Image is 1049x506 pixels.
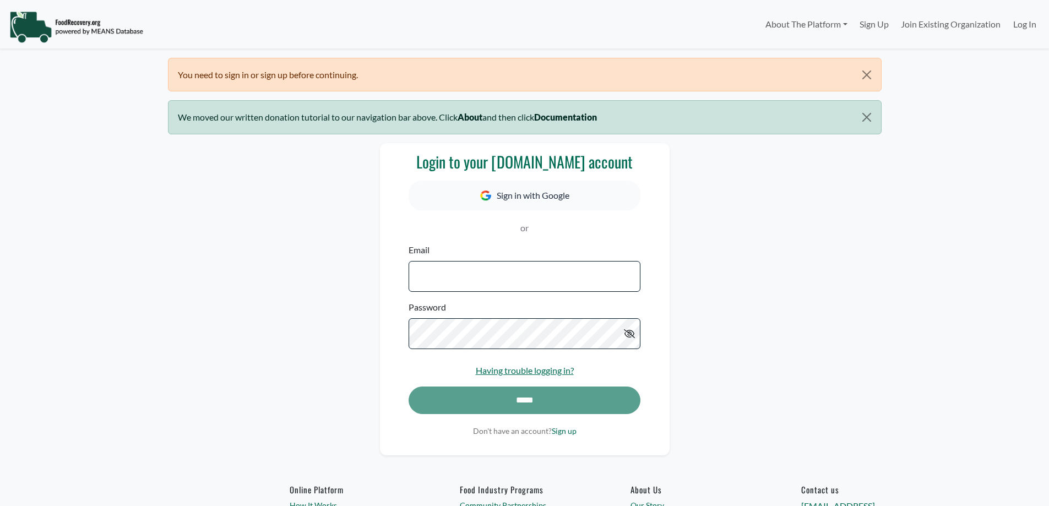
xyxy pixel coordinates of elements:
h6: Contact us [801,485,930,494]
a: Sign Up [854,13,895,35]
b: Documentation [534,112,597,122]
button: Close [852,58,880,91]
a: About Us [631,485,759,494]
a: About The Platform [759,13,853,35]
a: Join Existing Organization [895,13,1007,35]
button: Sign in with Google [409,181,640,210]
img: NavigationLogo_FoodRecovery-91c16205cd0af1ed486a0f1a7774a6544ea792ac00100771e7dd3ec7c0e58e41.png [9,10,143,43]
label: Password [409,301,446,314]
a: Sign up [552,426,577,436]
img: Google Icon [480,191,491,201]
label: Email [409,243,430,257]
p: Don't have an account? [409,425,640,437]
h6: Online Platform [290,485,418,494]
h6: Food Industry Programs [460,485,589,494]
div: You need to sign in or sign up before continuing. [168,58,882,91]
div: We moved our written donation tutorial to our navigation bar above. Click and then click [168,100,882,134]
b: About [458,112,482,122]
a: Having trouble logging in? [476,365,574,376]
p: or [409,221,640,235]
button: Close [852,101,880,134]
h3: Login to your [DOMAIN_NAME] account [409,153,640,171]
a: Log In [1007,13,1042,35]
